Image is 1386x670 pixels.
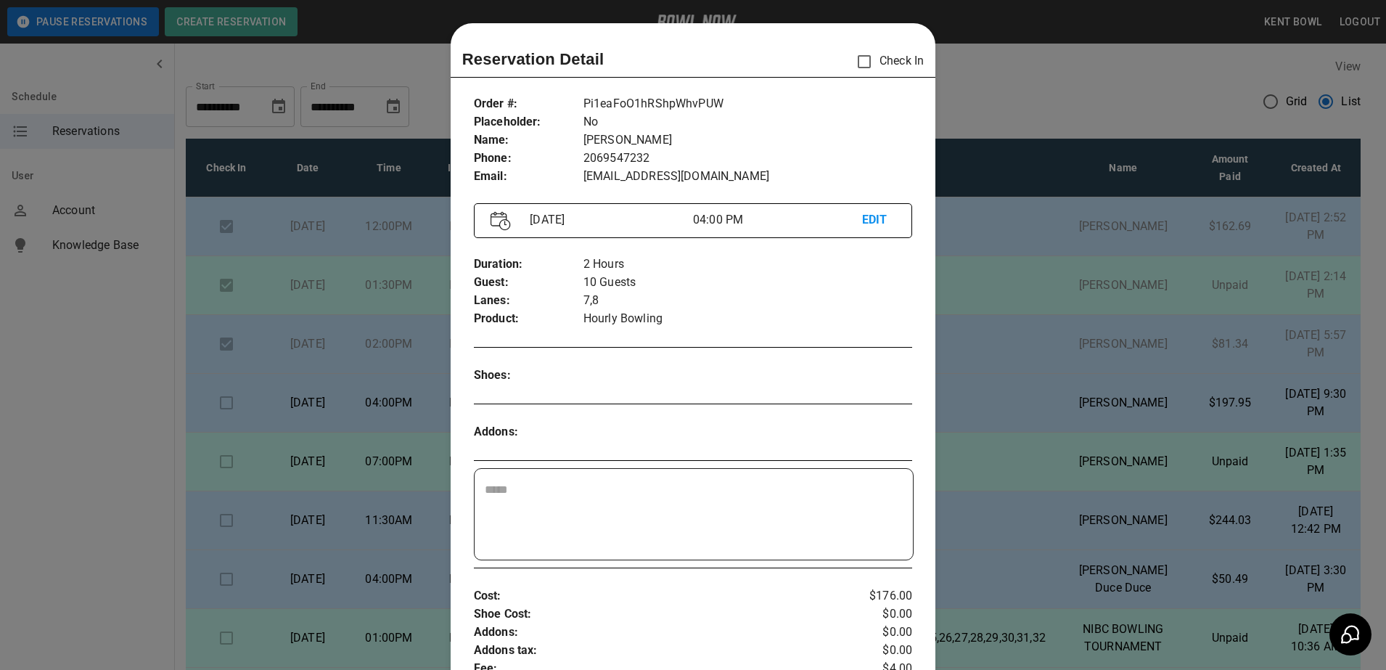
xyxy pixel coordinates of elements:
[474,624,840,642] p: Addons :
[583,131,912,150] p: [PERSON_NAME]
[693,211,862,229] p: 04:00 PM
[862,211,896,229] p: EDIT
[474,256,583,274] p: Duration :
[462,47,604,71] p: Reservation Detail
[474,95,583,113] p: Order # :
[474,168,583,186] p: Email :
[583,168,912,186] p: [EMAIL_ADDRESS][DOMAIN_NAME]
[474,642,840,660] p: Addons tax :
[474,423,583,441] p: Addons :
[583,274,912,292] p: 10 Guests
[583,310,912,328] p: Hourly Bowling
[839,624,912,642] p: $0.00
[474,292,583,310] p: Lanes :
[474,310,583,328] p: Product :
[474,131,583,150] p: Name :
[839,605,912,624] p: $0.00
[474,274,583,292] p: Guest :
[583,95,912,113] p: Pi1eaFoO1hRShpWhvPUW
[474,150,583,168] p: Phone :
[524,211,693,229] p: [DATE]
[583,113,912,131] p: No
[583,150,912,168] p: 2069547232
[839,587,912,605] p: $176.00
[583,256,912,274] p: 2 Hours
[491,211,511,231] img: Vector
[474,367,583,385] p: Shoes :
[474,113,583,131] p: Placeholder :
[583,292,912,310] p: 7,8
[849,46,924,77] p: Check In
[839,642,912,660] p: $0.00
[474,605,840,624] p: Shoe Cost :
[474,587,840,605] p: Cost :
